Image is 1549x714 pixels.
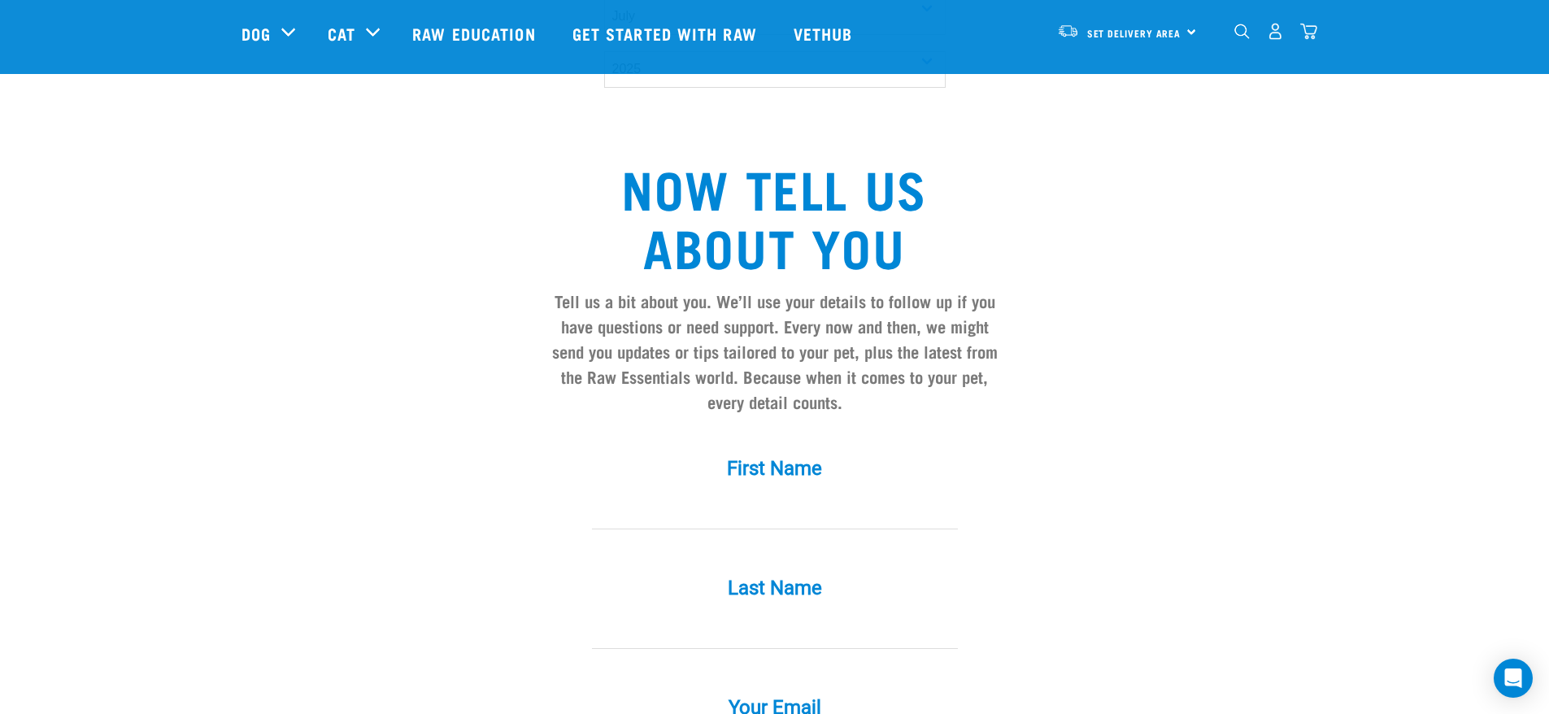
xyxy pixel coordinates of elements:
a: Vethub [777,1,873,66]
a: Dog [241,21,271,46]
img: home-icon-1@2x.png [1234,24,1250,39]
img: user.png [1267,23,1284,40]
h2: Now tell us about you [544,158,1006,275]
h4: Tell us a bit about you. We’ll use your details to follow up if you have questions or need suppor... [544,288,1006,415]
a: Raw Education [396,1,555,66]
div: Open Intercom Messenger [1494,659,1533,698]
label: First Name [531,454,1019,483]
span: Set Delivery Area [1087,30,1181,36]
img: home-icon@2x.png [1300,23,1317,40]
img: van-moving.png [1057,24,1079,38]
label: Last Name [531,573,1019,603]
a: Get started with Raw [556,1,777,66]
a: Cat [328,21,355,46]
